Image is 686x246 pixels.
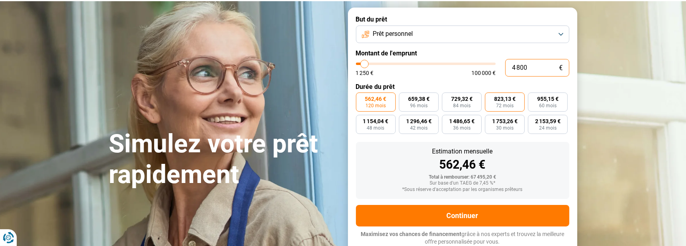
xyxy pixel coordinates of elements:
[494,96,516,102] span: 823,13 €
[356,205,569,226] button: Continuer
[356,16,569,23] label: But du prêt
[362,159,563,171] div: 562,46 €
[356,83,569,91] label: Durée du prêt
[410,126,428,130] span: 42 mois
[449,118,475,124] span: 1 486,65 €
[453,126,471,130] span: 36 mois
[362,187,563,193] div: *Sous réserve d'acceptation par les organismes prêteurs
[453,103,471,108] span: 84 mois
[408,96,430,102] span: 659,38 €
[356,230,569,246] p: grâce à nos experts et trouvez la meilleure offre personnalisée pour vous.
[361,231,461,237] span: Maximisez vos chances de financement
[535,118,561,124] span: 2 153,59 €
[362,148,563,155] div: Estimation mensuelle
[356,49,569,57] label: Montant de l'emprunt
[109,129,338,190] h1: Simulez votre prêt rapidement
[356,70,374,76] span: 1 250 €
[496,103,514,108] span: 72 mois
[537,96,559,102] span: 955,15 €
[559,65,563,71] span: €
[492,118,518,124] span: 1 753,26 €
[410,103,428,108] span: 96 mois
[362,181,563,186] div: Sur base d'un TAEG de 7,45 %*
[362,175,563,180] div: Total à rembourser: 67 495,20 €
[451,96,473,102] span: 729,32 €
[365,103,386,108] span: 120 mois
[373,30,413,38] span: Prêt personnel
[406,118,432,124] span: 1 296,46 €
[471,70,496,76] span: 100 000 €
[365,96,387,102] span: 562,46 €
[539,126,557,130] span: 24 mois
[363,118,389,124] span: 1 154,04 €
[539,103,557,108] span: 60 mois
[356,26,569,43] button: Prêt personnel
[367,126,385,130] span: 48 mois
[496,126,514,130] span: 30 mois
